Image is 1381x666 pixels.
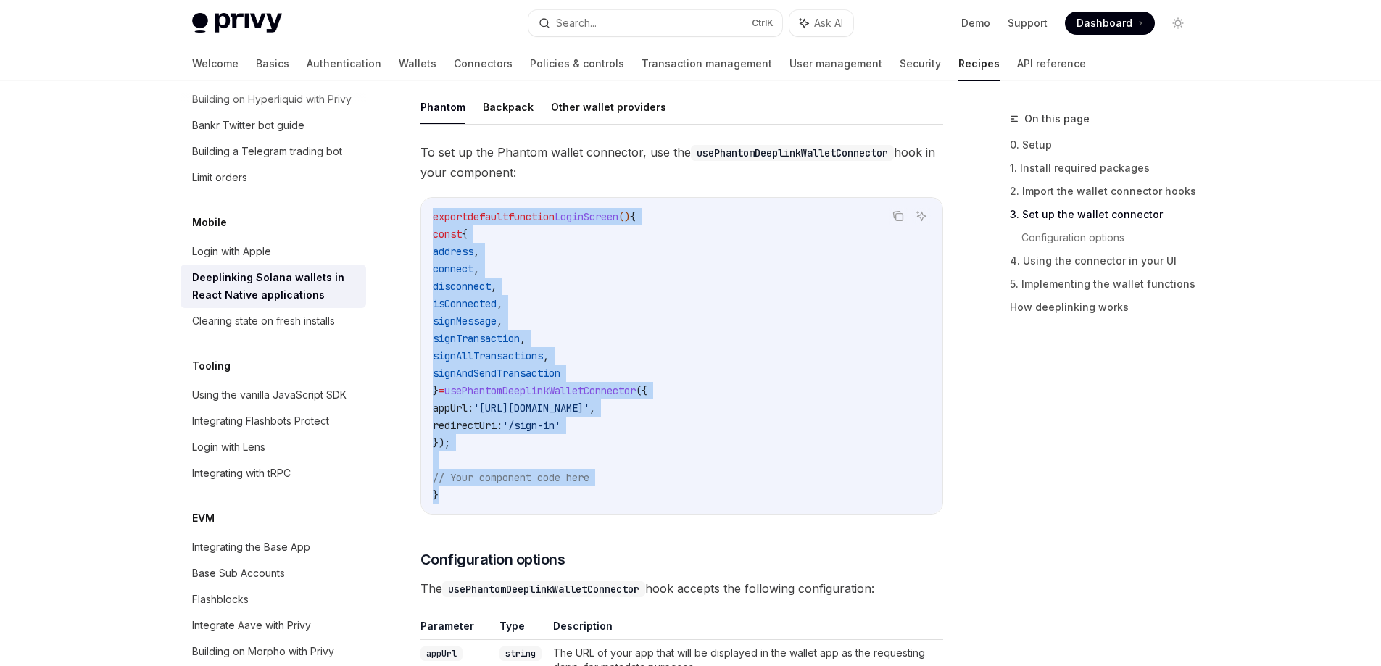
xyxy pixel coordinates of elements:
[473,262,479,275] span: ,
[789,10,853,36] button: Ask AI
[789,46,882,81] a: User management
[444,384,636,397] span: usePhantomDeeplinkWalletConnector
[256,46,289,81] a: Basics
[433,367,560,380] span: signAndSendTransaction
[454,46,513,81] a: Connectors
[508,210,555,223] span: function
[547,619,943,640] th: Description
[439,384,444,397] span: =
[433,332,520,345] span: signTransaction
[1010,180,1201,203] a: 2. Import the wallet connector hooks
[1166,12,1190,35] button: Toggle dark mode
[900,46,941,81] a: Security
[433,471,589,484] span: // Your component code here
[1010,272,1201,296] a: 5. Implementing the wallet functions
[752,17,774,29] span: Ctrl K
[192,143,342,160] div: Building a Telegram trading bot
[192,538,310,556] div: Integrating the Base App
[433,297,497,310] span: isConnected
[433,384,439,397] span: }
[181,534,366,560] a: Integrating the Base App
[494,619,547,640] th: Type
[636,384,647,397] span: ({
[889,207,908,225] button: Copy the contents from the code block
[1065,12,1155,35] a: Dashboard
[192,243,271,260] div: Login with Apple
[1010,249,1201,272] a: 4. Using the connector in your UI
[1010,133,1201,157] a: 0. Setup
[181,165,366,191] a: Limit orders
[433,436,450,449] span: });
[543,349,549,362] span: ,
[551,90,666,124] button: Other wallet providers
[1010,296,1201,319] a: How deeplinking works
[420,90,465,124] button: Phantom
[192,412,329,430] div: Integrating Flashbots Protect
[491,280,497,293] span: ,
[473,245,479,258] span: ,
[1010,203,1201,226] a: 3. Set up the wallet connector
[399,46,436,81] a: Wallets
[433,349,543,362] span: signAllTransactions
[192,169,247,186] div: Limit orders
[1024,110,1090,128] span: On this page
[192,46,239,81] a: Welcome
[499,646,542,661] code: string
[497,315,502,328] span: ,
[433,419,502,432] span: redirectUri:
[192,438,265,456] div: Login with Lens
[420,142,943,183] span: To set up the Phantom wallet connector, use the hook in your component:
[433,488,439,501] span: }
[181,612,366,638] a: Integrate Aave with Privy
[912,207,931,225] button: Ask AI
[181,586,366,612] a: Flashblocks
[192,643,334,660] div: Building on Morpho with Privy
[814,16,843,30] span: Ask AI
[502,419,560,432] span: '/sign-in'
[192,509,215,527] h5: EVM
[192,117,304,134] div: Bankr Twitter bot guide
[192,591,249,608] div: Flashblocks
[468,210,508,223] span: default
[1010,157,1201,180] a: 1. Install required packages
[420,578,943,599] span: The hook accepts the following configuration:
[420,646,463,661] code: appUrl
[181,382,366,408] a: Using the vanilla JavaScript SDK
[181,460,366,486] a: Integrating with tRPC
[589,401,595,415] span: ,
[181,238,366,265] a: Login with Apple
[1017,46,1086,81] a: API reference
[483,90,534,124] button: Backpack
[307,46,381,81] a: Authentication
[642,46,772,81] a: Transaction management
[1021,226,1201,249] a: Configuration options
[528,10,782,36] button: Search...CtrlK
[433,280,491,293] span: disconnect
[1008,16,1048,30] a: Support
[192,357,231,375] h5: Tooling
[181,408,366,434] a: Integrating Flashbots Protect
[691,145,894,161] code: usePhantomDeeplinkWalletConnector
[420,549,565,570] span: Configuration options
[433,262,473,275] span: connect
[192,386,347,404] div: Using the vanilla JavaScript SDK
[630,210,636,223] span: {
[530,46,624,81] a: Policies & controls
[192,13,282,33] img: light logo
[442,581,645,597] code: usePhantomDeeplinkWalletConnector
[192,214,227,231] h5: Mobile
[555,210,618,223] span: LoginScreen
[433,210,468,223] span: export
[181,265,366,308] a: Deeplinking Solana wallets in React Native applications
[420,619,494,640] th: Parameter
[961,16,990,30] a: Demo
[618,210,630,223] span: ()
[497,297,502,310] span: ,
[181,112,366,138] a: Bankr Twitter bot guide
[958,46,1000,81] a: Recipes
[192,617,311,634] div: Integrate Aave with Privy
[181,638,366,665] a: Building on Morpho with Privy
[181,138,366,165] a: Building a Telegram trading bot
[1077,16,1132,30] span: Dashboard
[181,434,366,460] a: Login with Lens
